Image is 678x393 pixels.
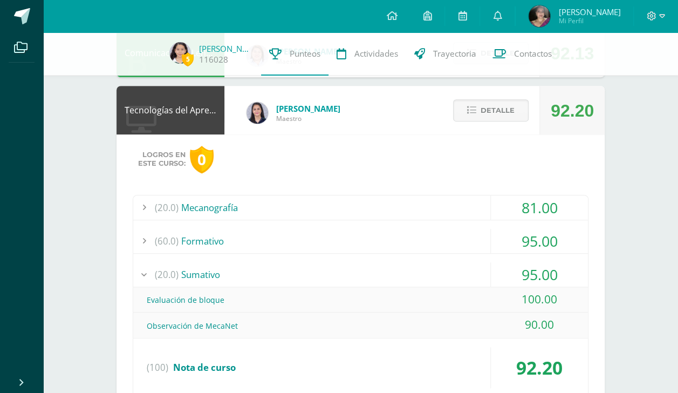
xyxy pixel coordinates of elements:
[155,195,179,220] span: (20.0)
[138,151,186,168] span: Logros en este curso:
[190,146,214,173] div: 0
[155,262,179,287] span: (20.0)
[558,6,620,17] span: [PERSON_NAME]
[529,5,550,27] img: 3a3c8100c5ad4521c7d5a241b3180da3.png
[133,195,588,220] div: Mecanografía
[155,229,179,253] span: (60.0)
[133,229,588,253] div: Formativo
[433,48,476,59] span: Trayectoria
[514,48,552,59] span: Contactos
[491,347,588,388] div: 92.20
[328,32,406,76] a: Actividades
[133,314,588,338] div: Observación de MecaNet
[199,43,253,54] a: [PERSON_NAME]
[199,54,228,65] a: 116028
[182,52,194,66] span: 5
[491,287,588,311] div: 100.00
[491,229,588,253] div: 95.00
[406,32,484,76] a: Trayectoria
[484,32,560,76] a: Contactos
[261,32,328,76] a: Punteos
[276,103,340,114] span: [PERSON_NAME]
[354,48,398,59] span: Actividades
[173,361,236,374] span: Nota de curso
[276,114,340,123] span: Maestro
[551,86,594,135] div: 92.20
[246,102,268,124] img: dbcf09110664cdb6f63fe058abfafc14.png
[147,347,168,388] span: (100)
[481,100,515,120] span: Detalle
[133,288,588,312] div: Evaluación de bloque
[491,195,588,220] div: 81.00
[169,42,191,64] img: 8f4130e12cb65f14d3084ef0b5ccf6b1.png
[453,99,529,121] button: Detalle
[491,262,588,287] div: 95.00
[117,86,224,134] div: Tecnologías del Aprendizaje y la Comunicación: Computación
[558,16,620,25] span: Mi Perfil
[133,262,588,287] div: Sumativo
[290,48,320,59] span: Punteos
[491,313,588,337] div: 90.00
